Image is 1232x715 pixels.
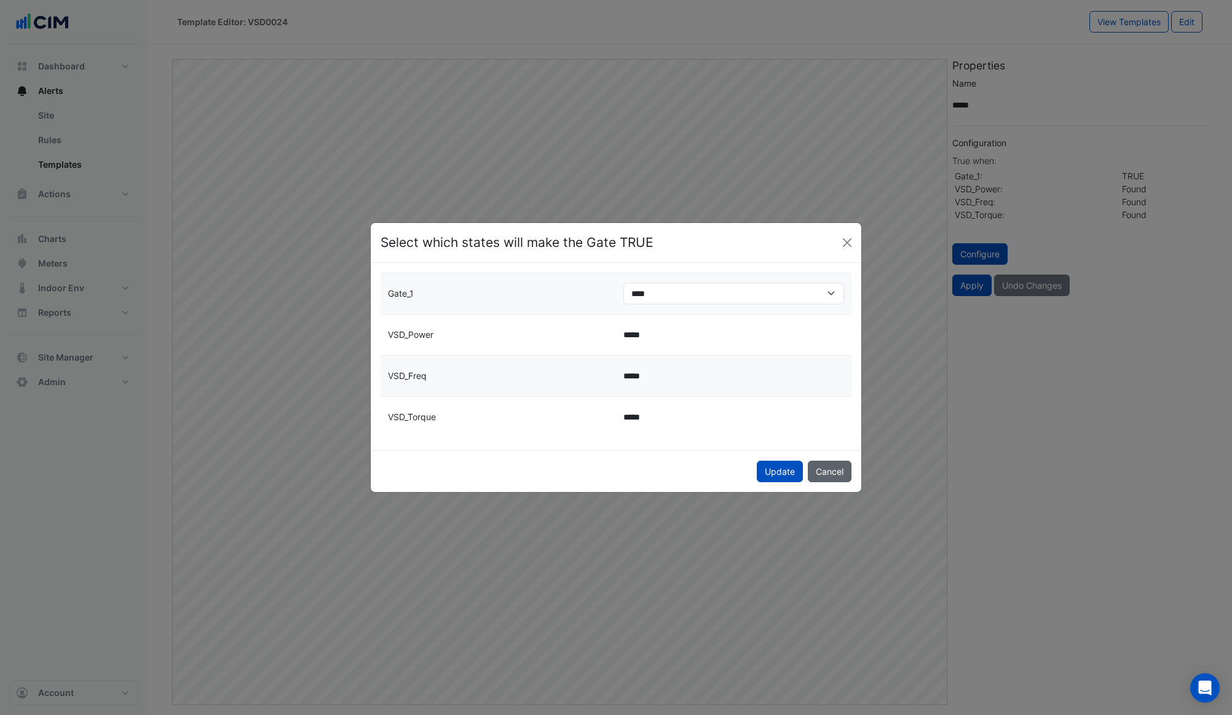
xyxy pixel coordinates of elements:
[388,411,436,421] span: VSD_Torque
[757,461,803,482] button: Update
[388,370,427,380] span: VSD_Freq
[381,233,654,252] h4: Select which states will make the Gate TRUE
[838,233,856,252] button: Close
[388,287,414,298] span: Gate_1
[808,461,851,482] button: Cancel
[388,329,433,339] span: VSD_Power
[1190,673,1220,703] div: Open Intercom Messenger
